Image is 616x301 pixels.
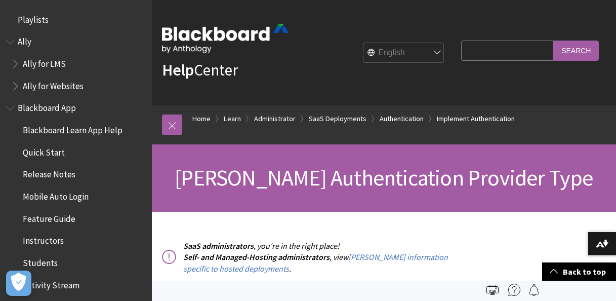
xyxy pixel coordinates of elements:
[162,24,289,53] img: Blackboard by Anthology
[23,166,75,180] span: Release Notes
[162,60,238,80] a: HelpCenter
[542,262,616,281] a: Back to top
[23,254,58,268] span: Students
[6,33,146,95] nav: Book outline for Anthology Ally Help
[162,60,194,80] strong: Help
[23,122,122,135] span: Blackboard Learn App Help
[224,112,241,125] a: Learn
[6,271,31,296] button: Open Preferences
[309,112,366,125] a: SaaS Deployments
[23,277,79,290] span: Activity Stream
[183,241,254,251] span: SaaS administrators
[437,112,515,125] a: Implement Authentication
[486,284,499,296] img: Print
[23,144,65,158] span: Quick Start
[380,112,424,125] a: Authentication
[363,43,444,63] select: Site Language Selector
[508,284,520,296] img: More help
[18,100,76,114] span: Blackboard App
[18,11,49,25] span: Playlists
[254,112,296,125] a: Administrator
[183,252,330,262] span: Self- and Managed-Hosting administrators
[192,112,211,125] a: Home
[23,233,64,246] span: Instructors
[23,55,66,69] span: Ally for LMS
[23,78,84,91] span: Ally for Websites
[162,240,456,274] p: , you're in the right place! , view .
[528,284,540,296] img: Follow this page
[23,188,89,202] span: Mobile Auto Login
[18,33,31,47] span: Ally
[183,252,448,274] a: [PERSON_NAME] information specific to hosted deployments
[553,41,599,60] input: Search
[23,210,75,224] span: Feature Guide
[6,11,146,28] nav: Book outline for Playlists
[175,164,593,192] span: [PERSON_NAME] Authentication Provider Type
